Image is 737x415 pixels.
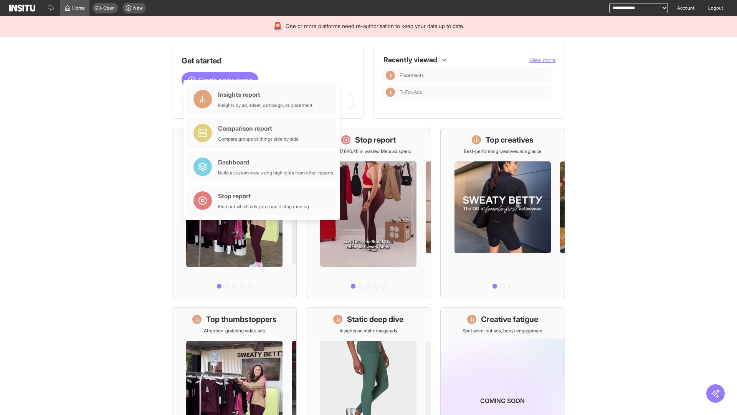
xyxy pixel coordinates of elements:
p: Best-performing creatives at a glance [464,148,542,154]
h1: Top creatives [486,134,534,145]
p: Attention-grabbing video ads [204,328,265,334]
span: Open [103,5,115,11]
h1: Get started [182,55,354,66]
button: View more [529,56,555,64]
a: What's live nowSee all active ads instantly [172,128,297,298]
h1: Static deep dive [347,314,403,325]
div: Build a custom view using highlights from other reports [218,170,333,176]
p: Insights on static image ads [340,328,397,334]
div: Compare groups of things side by side [218,136,299,142]
span: Home [72,5,85,11]
div: Insights by ad, adset, campaign, or placement [218,102,312,108]
div: Insights [386,71,395,80]
span: One or more platforms need re-authorisation to keep your data up to date. [286,22,464,30]
span: Create a new report [198,75,252,85]
div: 🚨 [273,21,283,32]
span: Placements [400,72,549,78]
span: New [133,5,143,11]
div: Insights [386,88,395,97]
div: Dashboard [218,158,333,167]
p: Save £17,640.46 in wasted Meta ad spend [326,148,411,154]
div: Comparison report [218,124,299,133]
span: TikTok Ads [400,89,422,95]
span: View more [529,56,555,63]
span: Placements [400,72,424,78]
div: Stop report [218,191,309,201]
h1: Top thumbstoppers [206,314,277,325]
div: Find out which ads you should stop running [218,204,309,210]
div: Insights report [218,90,312,99]
button: Create a new report [182,72,258,88]
h1: Stop report [355,134,396,145]
a: Top creativesBest-performing creatives at a glance [440,128,565,298]
a: Stop reportSave £17,640.46 in wasted Meta ad spend [306,128,431,298]
img: Logo [9,5,35,12]
span: TikTok Ads [400,89,549,95]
